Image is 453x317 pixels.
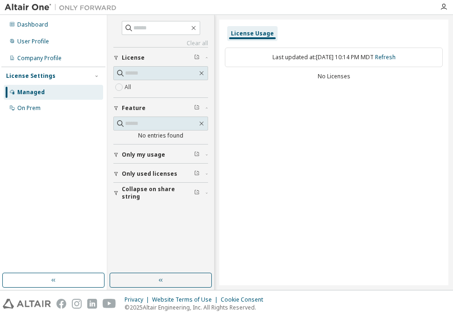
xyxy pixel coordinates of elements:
[122,151,165,158] span: Only my usage
[194,170,200,178] span: Clear filter
[125,303,269,311] p: © 2025 Altair Engineering, Inc. All Rights Reserved.
[122,170,177,178] span: Only used licenses
[17,55,62,62] div: Company Profile
[6,72,56,80] div: License Settings
[113,48,208,68] button: License
[113,164,208,184] button: Only used licenses
[122,186,194,200] span: Collapse on share string
[194,151,200,158] span: Clear filter
[113,183,208,203] button: Collapse on share string
[113,40,208,47] a: Clear all
[194,104,200,112] span: Clear filter
[125,296,152,303] div: Privacy
[17,38,49,45] div: User Profile
[122,104,146,112] span: Feature
[194,189,200,197] span: Clear filter
[231,30,274,37] div: License Usage
[125,82,133,93] label: All
[103,299,116,309] img: youtube.svg
[17,21,48,28] div: Dashboard
[17,89,45,96] div: Managed
[225,48,443,67] div: Last updated at: [DATE] 10:14 PM MDT
[72,299,82,309] img: instagram.svg
[3,299,51,309] img: altair_logo.svg
[152,296,221,303] div: Website Terms of Use
[87,299,97,309] img: linkedin.svg
[194,54,200,62] span: Clear filter
[113,132,208,139] div: No entries found
[221,296,269,303] div: Cookie Consent
[5,3,121,12] img: Altair One
[122,54,145,62] span: License
[113,145,208,165] button: Only my usage
[225,73,443,80] div: No Licenses
[375,53,396,61] a: Refresh
[56,299,66,309] img: facebook.svg
[17,104,41,112] div: On Prem
[113,98,208,118] button: Feature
